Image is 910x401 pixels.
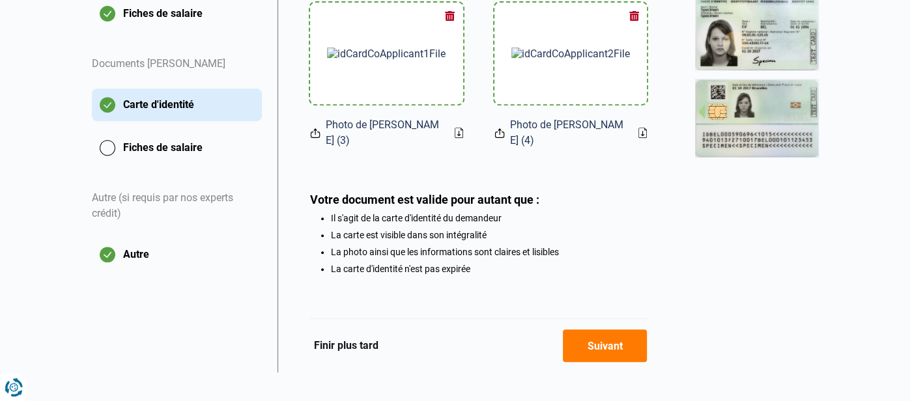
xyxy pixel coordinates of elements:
[92,89,262,121] button: Carte d'identité
[310,337,382,354] button: Finir plus tard
[331,247,647,257] li: La photo ainsi que les informations sont claires et lisibles
[563,329,647,362] button: Suivant
[511,48,630,60] img: idCardCoApplicant2File
[331,264,647,274] li: La carte d'identité n'est pas expirée
[92,174,262,238] div: Autre (si requis par nos experts crédit)
[327,48,446,60] img: idCardCoApplicant1File
[331,213,647,223] li: Il s'agit de la carte d'identité du demandeur
[310,193,647,206] div: Votre document est valide pour autant que :
[455,128,463,138] a: Download
[92,40,262,89] div: Documents [PERSON_NAME]
[92,131,262,164] button: Fiches de salaire
[92,238,262,271] button: Autre
[510,117,629,148] span: Photo de [PERSON_NAME] (4)
[326,117,444,148] span: Photo de [PERSON_NAME] (3)
[638,128,647,138] a: Download
[331,230,647,240] li: La carte est visible dans son intégralité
